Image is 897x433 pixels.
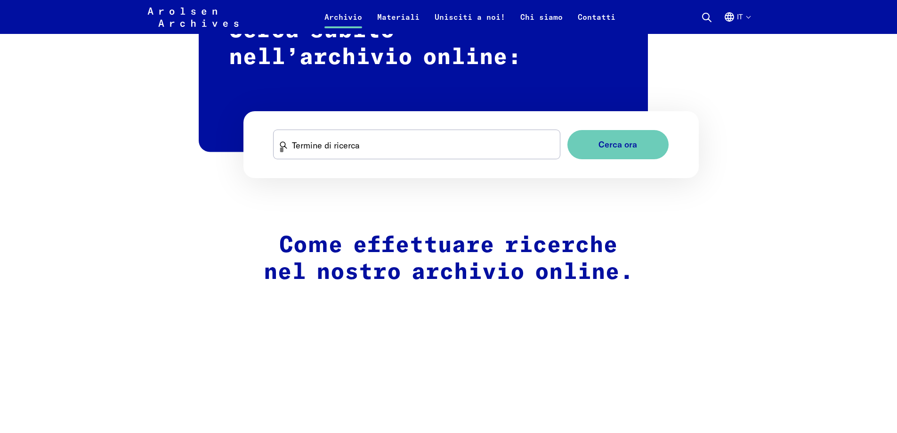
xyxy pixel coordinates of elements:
button: Cerca ora [567,130,669,160]
a: Contatti [570,11,623,34]
nav: Primaria [317,6,623,28]
span: Cerca ora [598,140,637,150]
a: Materiali [370,11,427,34]
button: Italiano, selezione lingua [724,11,750,34]
a: Archivio [317,11,370,34]
a: Chi siamo [513,11,570,34]
a: Unisciti a noi! [427,11,513,34]
h2: Come effettuare ricerche nel nostro archivio online. [250,232,648,286]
